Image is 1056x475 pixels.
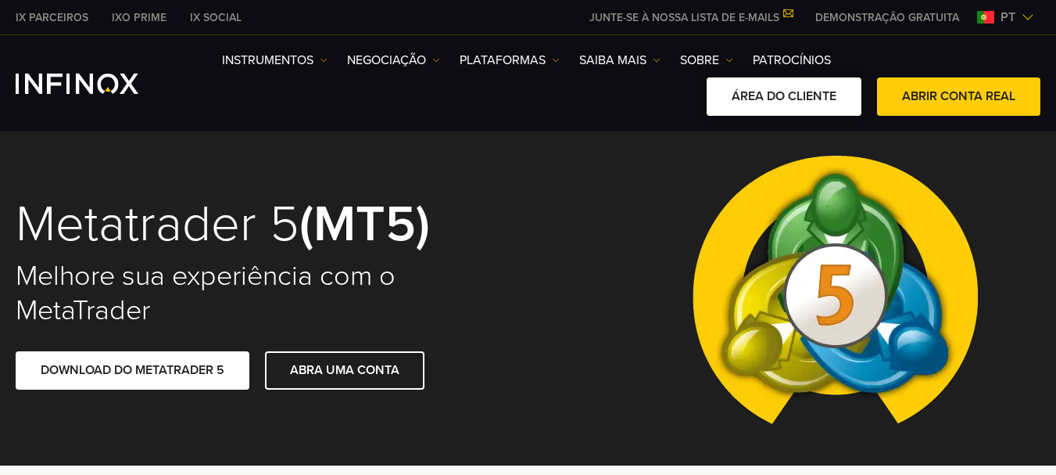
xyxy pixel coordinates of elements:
span: pt [994,8,1022,27]
a: DOWNLOAD DO METATRADER 5 [16,351,249,390]
a: INFINOX [4,9,100,26]
a: Patrocínios [753,51,831,70]
a: ÁREA DO CLIENTE [707,77,861,116]
a: Instrumentos [222,51,328,70]
a: JUNTE-SE À NOSSA LISTA DE E-MAILS [578,11,804,24]
a: INFINOX Logo [16,74,175,94]
strong: (MT5) [299,193,430,255]
a: INFINOX [100,9,178,26]
a: SOBRE [680,51,733,70]
h1: Metatrader 5 [16,198,507,251]
a: PLATAFORMAS [460,51,560,70]
a: NEGOCIAÇÃO [347,51,440,70]
h2: Melhore sua experiência com o MetaTrader [16,259,507,328]
a: Saiba mais [579,51,660,70]
a: INFINOX MENU [804,9,971,26]
a: INFINOX [178,9,253,26]
a: ABRIR CONTA REAL [877,77,1040,116]
a: ABRA UMA CONTA [265,351,424,390]
img: Meta Trader 5 [680,123,990,466]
